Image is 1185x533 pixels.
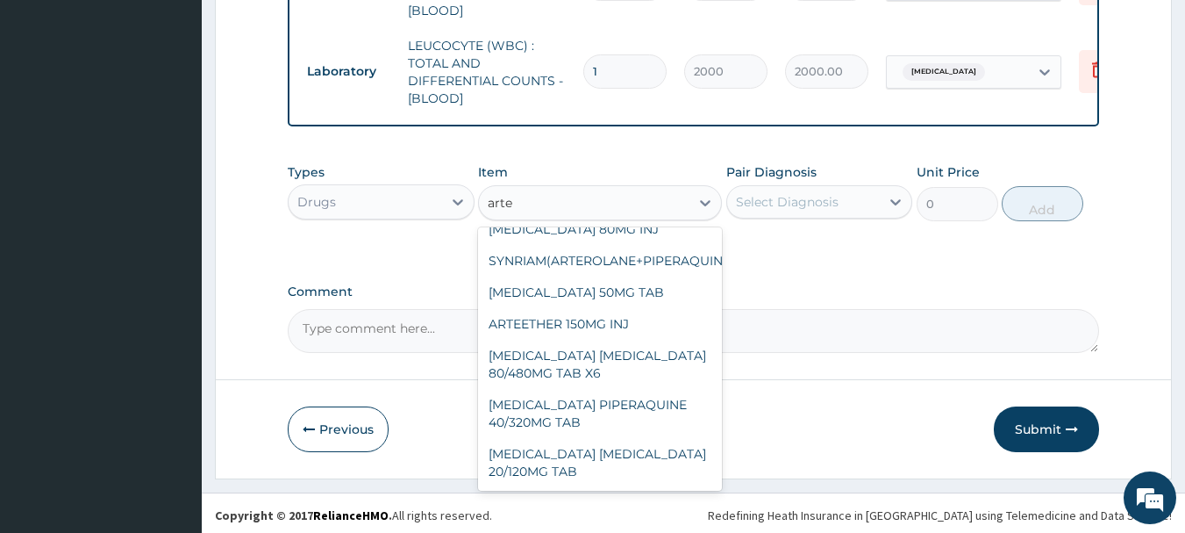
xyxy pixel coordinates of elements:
[478,245,722,277] div: SYNRIAM(ARTEROLANE+PIPERAQUINE)
[288,165,325,180] label: Types
[297,193,336,211] div: Drugs
[9,350,334,412] textarea: Type your message and hit 'Enter'
[903,63,985,81] span: [MEDICAL_DATA]
[313,508,389,523] a: RelianceHMO
[1002,186,1083,221] button: Add
[298,55,399,88] td: Laboratory
[478,389,722,438] div: [MEDICAL_DATA] PIPERAQUINE 40/320MG TAB
[288,9,330,51] div: Minimize live chat window
[288,285,1100,299] label: Comment
[215,508,392,523] strong: Copyright © 2017 .
[736,193,839,211] div: Select Diagnosis
[399,28,575,116] td: LEUCOCYTE (WBC) : TOTAL AND DIFFERENTIAL COUNTS - [BLOOD]
[478,277,722,308] div: [MEDICAL_DATA] 50MG TAB
[478,308,722,340] div: ARTEETHER 150MG INJ
[478,438,722,487] div: [MEDICAL_DATA] [MEDICAL_DATA] 20/120MG TAB
[708,507,1172,524] div: Redefining Heath Insurance in [GEOGRAPHIC_DATA] using Telemedicine and Data Science!
[91,98,295,121] div: Chat with us now
[478,340,722,389] div: [MEDICAL_DATA] [MEDICAL_DATA] 80/480MG TAB X6
[478,213,722,245] div: [MEDICAL_DATA] 80MG INJ
[32,88,71,132] img: d_794563401_company_1708531726252_794563401
[102,156,242,334] span: We're online!
[994,407,1099,452] button: Submit
[726,163,817,181] label: Pair Diagnosis
[478,163,508,181] label: Item
[917,163,980,181] label: Unit Price
[288,407,389,452] button: Previous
